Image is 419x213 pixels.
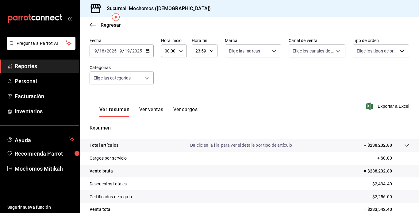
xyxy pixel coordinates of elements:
input: ---- [106,48,117,53]
div: navigation tabs [99,106,198,117]
span: Reportes [15,62,75,70]
p: Total artículos [90,142,118,149]
label: Categorías [90,65,154,70]
span: Recomienda Parrot [15,149,75,158]
p: = $238,232.80 [364,168,409,174]
p: Venta bruta [90,168,113,174]
span: / [130,48,132,53]
button: Ver cargos [173,106,198,117]
p: Certificados de regalo [90,194,132,200]
span: / [97,48,99,53]
button: Pregunta a Parrot AI [7,37,75,50]
label: Tipo de orden [353,38,409,43]
label: Hora inicio [161,38,187,43]
p: Cargos por servicio [90,155,127,161]
h3: Sucursal: Mochomos ([DEMOGRAPHIC_DATA]) [102,5,211,12]
span: Sugerir nueva función [7,204,75,211]
span: Elige los tipos de orden [357,48,398,54]
a: Pregunta a Parrot AI [4,45,75,51]
span: / [122,48,124,53]
span: Regresar [101,22,121,28]
p: Descuentos totales [90,181,127,187]
span: Inventarios [15,107,75,115]
label: Marca [225,38,281,43]
p: - $2,434.40 [370,181,409,187]
label: Hora fin [192,38,217,43]
span: / [105,48,106,53]
p: Da clic en la fila para ver el detalle por tipo de artículo [190,142,292,149]
span: - [117,48,119,53]
input: -- [119,48,122,53]
span: Mochomos Mitikah [15,165,75,173]
input: -- [94,48,97,53]
span: Personal [15,77,75,85]
input: ---- [132,48,142,53]
input: -- [99,48,105,53]
button: Exportar a Excel [367,103,409,110]
label: Fecha [90,38,154,43]
p: Resumen [90,124,409,132]
img: Tooltip marker [112,13,120,21]
span: Facturación [15,92,75,100]
p: + $238,232.80 [364,142,392,149]
label: Canal de venta [289,38,345,43]
button: Ver resumen [99,106,129,117]
span: Ayuda [15,135,67,143]
button: Ver ventas [139,106,163,117]
button: open_drawer_menu [67,16,72,21]
button: Regresar [90,22,121,28]
span: Elige las categorías [94,75,131,81]
p: = $233,542.40 [364,206,409,213]
input: -- [125,48,130,53]
p: - $2,256.00 [370,194,409,200]
span: Elige las marcas [229,48,260,54]
span: Elige los canales de venta [293,48,334,54]
p: Venta total [90,206,112,213]
span: Pregunta a Parrot AI [17,40,66,47]
p: + $0.00 [377,155,409,161]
